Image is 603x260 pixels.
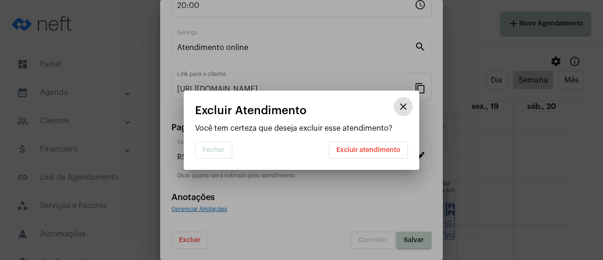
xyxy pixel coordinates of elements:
span: Excluir atendimento [336,147,400,153]
span: Fechar [203,147,225,153]
p: Você tem certeza que deseja excluir esse atendimento? [195,124,408,133]
mat-icon: close [398,101,409,112]
button: Fechar [195,142,232,159]
span: Excluir Atendimento [195,104,307,117]
button: Excluir atendimento [329,142,408,159]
